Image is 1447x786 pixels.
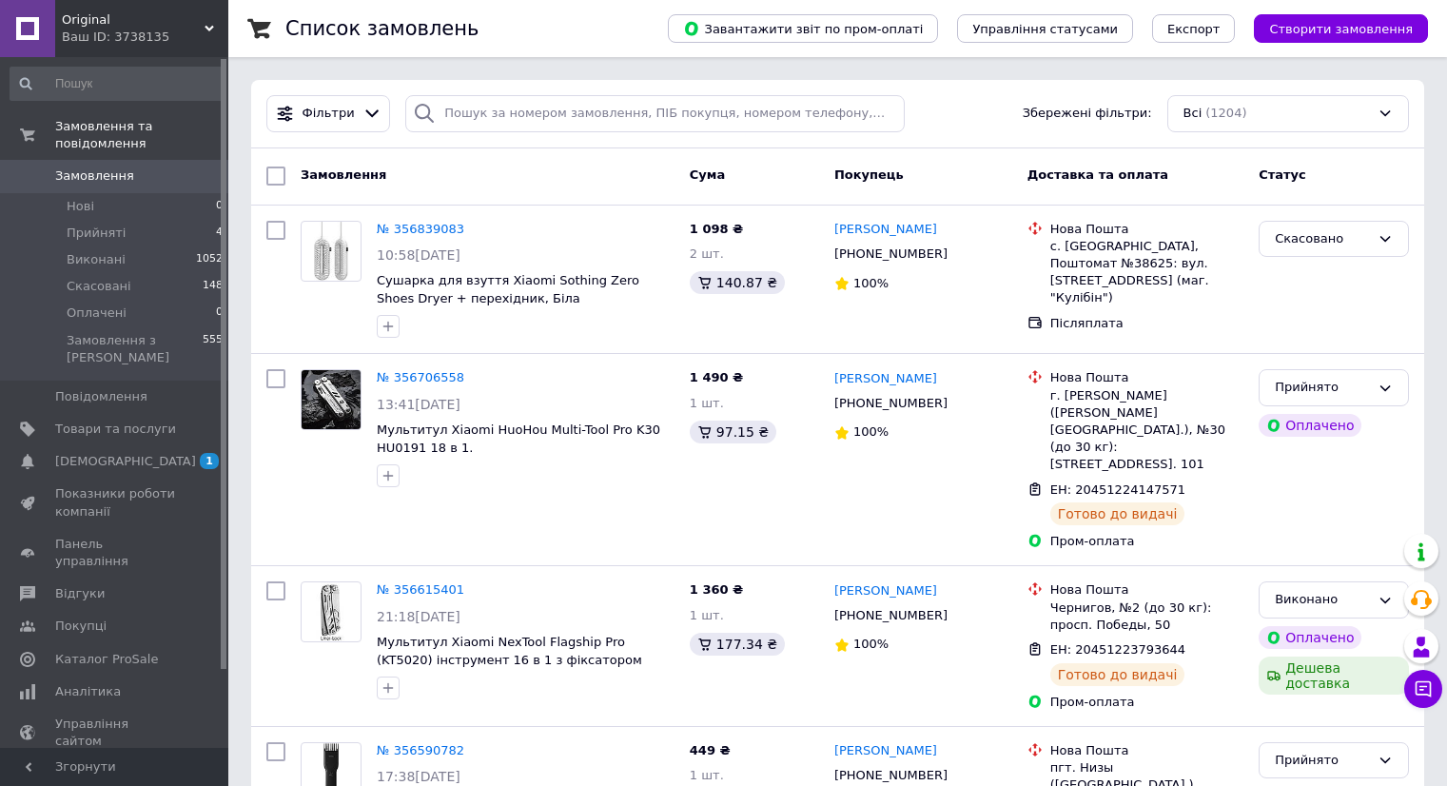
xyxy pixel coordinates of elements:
[668,14,938,43] button: Завантажити звіт по пром-оплаті
[690,396,724,410] span: 1 шт.
[690,222,743,236] span: 1 098 ₴
[690,582,743,597] span: 1 360 ₴
[1050,387,1243,474] div: г. [PERSON_NAME] ([PERSON_NAME][GEOGRAPHIC_DATA].), №30 (до 30 кг): [STREET_ADDRESS]. 101
[200,453,219,469] span: 1
[1259,414,1361,437] div: Оплачено
[1183,105,1203,123] span: Всі
[302,370,361,429] img: Фото товару
[1275,378,1370,398] div: Прийнято
[1050,742,1243,759] div: Нова Пошта
[67,251,126,268] span: Виконані
[377,769,460,784] span: 17:38[DATE]
[303,105,355,123] span: Фільтри
[1275,751,1370,771] div: Прийнято
[834,167,904,182] span: Покупець
[55,683,121,700] span: Аналітика
[1235,21,1428,35] a: Створити замовлення
[690,768,724,782] span: 1 шт.
[377,247,460,263] span: 10:58[DATE]
[834,742,937,760] a: [PERSON_NAME]
[1167,22,1221,36] span: Експорт
[301,581,362,642] a: Фото товару
[972,22,1118,36] span: Управління статусами
[67,225,126,242] span: Прийняті
[690,246,724,261] span: 2 шт.
[1027,167,1168,182] span: Доставка та оплата
[301,221,362,282] a: Фото товару
[203,332,223,366] span: 555
[831,242,951,266] div: [PHONE_NUMBER]
[55,618,107,635] span: Покупці
[55,421,176,438] span: Товари та послуги
[690,633,785,656] div: 177.34 ₴
[1050,221,1243,238] div: Нова Пошта
[377,609,460,624] span: 21:18[DATE]
[55,651,158,668] span: Каталог ProSale
[377,582,464,597] a: № 356615401
[690,370,743,384] span: 1 490 ₴
[62,11,205,29] span: Original
[377,422,660,455] a: Мультитул Xiaomi HuoHou Multi-Tool Pro K30 HU0191 18 в 1.
[1050,315,1243,332] div: Післяплата
[1259,167,1306,182] span: Статус
[834,370,937,388] a: [PERSON_NAME]
[1050,238,1243,307] div: с. [GEOGRAPHIC_DATA], Поштомат №38625: вул. [STREET_ADDRESS] (маг. "Кулібін")
[306,582,357,641] img: Фото товару
[285,17,479,40] h1: Список замовлень
[834,582,937,600] a: [PERSON_NAME]
[831,603,951,628] div: [PHONE_NUMBER]
[55,118,228,152] span: Замовлення та повідомлення
[55,485,176,520] span: Показники роботи компанії
[55,388,147,405] span: Повідомлення
[377,222,464,236] a: № 356839083
[1254,14,1428,43] button: Створити замовлення
[405,95,905,132] input: Пошук за номером замовлення, ПІБ покупця, номером телефону, Email, номером накладної
[690,421,776,443] div: 97.15 ₴
[1259,657,1409,695] div: Дешева доставка
[203,278,223,295] span: 148
[1269,22,1413,36] span: Створити замовлення
[957,14,1133,43] button: Управління статусами
[1023,105,1152,123] span: Збережені фільтри:
[55,167,134,185] span: Замовлення
[1205,106,1246,120] span: (1204)
[10,67,225,101] input: Пошук
[216,198,223,215] span: 0
[377,273,639,305] a: Сушарка для взуття Xiaomi Sothing Zero Shoes Dryer + перехідник, Біла
[1050,599,1243,634] div: Чернигов, №2 (до 30 кг): просп. Победы, 50
[690,167,725,182] span: Cума
[1050,663,1185,686] div: Готово до видачі
[377,370,464,384] a: № 356706558
[314,222,349,281] img: Фото товару
[1275,590,1370,610] div: Виконано
[55,585,105,602] span: Відгуки
[1404,670,1442,708] button: Чат з покупцем
[1050,642,1185,657] span: ЕН: 20451223793644
[67,332,203,366] span: Замовлення з [PERSON_NAME]
[377,397,460,412] span: 13:41[DATE]
[67,305,127,322] span: Оплачені
[853,637,889,651] span: 100%
[62,29,228,46] div: Ваш ID: 3738135
[55,536,176,570] span: Панель управління
[1050,502,1185,525] div: Готово до видачі
[377,635,642,684] a: Мультитул Xiaomi NexTool Flagship Pro (KT5020) інструмент 16 в 1 з фіксатором леза ножа та пили, ...
[690,271,785,294] div: 140.87 ₴
[196,251,223,268] span: 1052
[1050,581,1243,599] div: Нова Пошта
[67,278,131,295] span: Скасовані
[834,221,937,239] a: [PERSON_NAME]
[1050,533,1243,550] div: Пром-оплата
[853,276,889,290] span: 100%
[1152,14,1236,43] button: Експорт
[853,424,889,439] span: 100%
[831,391,951,416] div: [PHONE_NUMBER]
[1050,694,1243,711] div: Пром-оплата
[683,20,923,37] span: Завантажити звіт по пром-оплаті
[690,743,731,757] span: 449 ₴
[301,369,362,430] a: Фото товару
[216,225,223,242] span: 4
